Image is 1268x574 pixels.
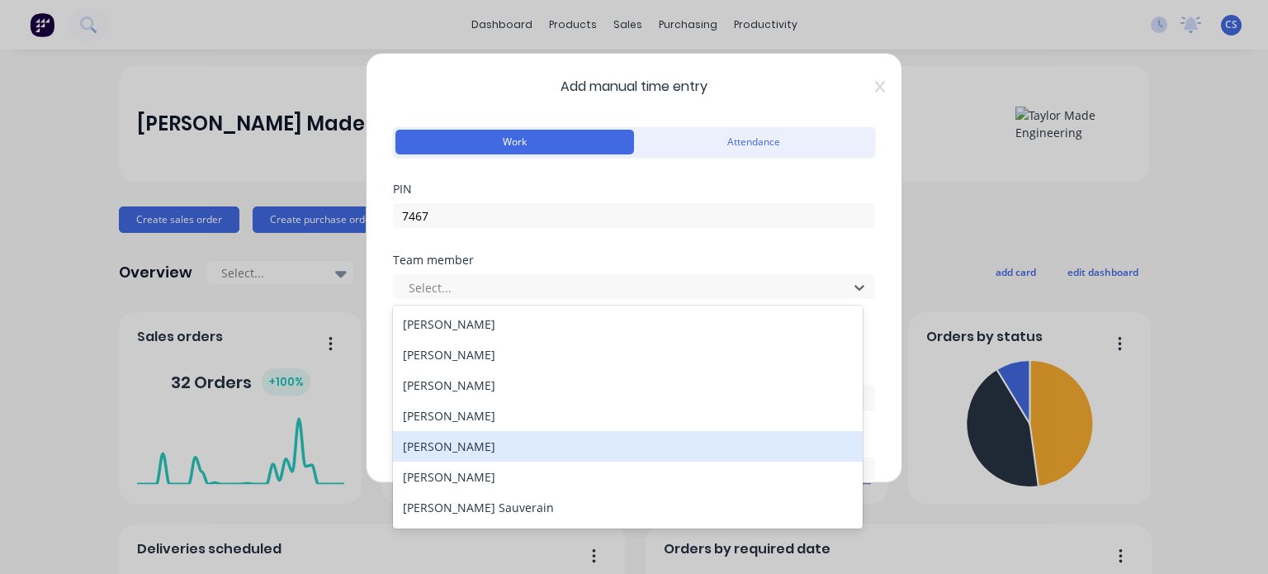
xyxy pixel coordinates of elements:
[393,309,863,339] div: [PERSON_NAME]
[395,130,634,154] button: Work
[393,401,863,431] div: [PERSON_NAME]
[393,431,863,462] div: [PERSON_NAME]
[393,183,875,195] div: PIN
[634,130,873,154] button: Attendance
[393,523,863,553] div: [PERSON_NAME]
[393,203,875,228] input: Enter PIN
[393,77,875,97] span: Add manual time entry
[393,462,863,492] div: [PERSON_NAME]
[393,339,863,370] div: [PERSON_NAME]
[393,492,863,523] div: [PERSON_NAME] Sauverain
[393,370,863,401] div: [PERSON_NAME]
[393,254,875,266] div: Team member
